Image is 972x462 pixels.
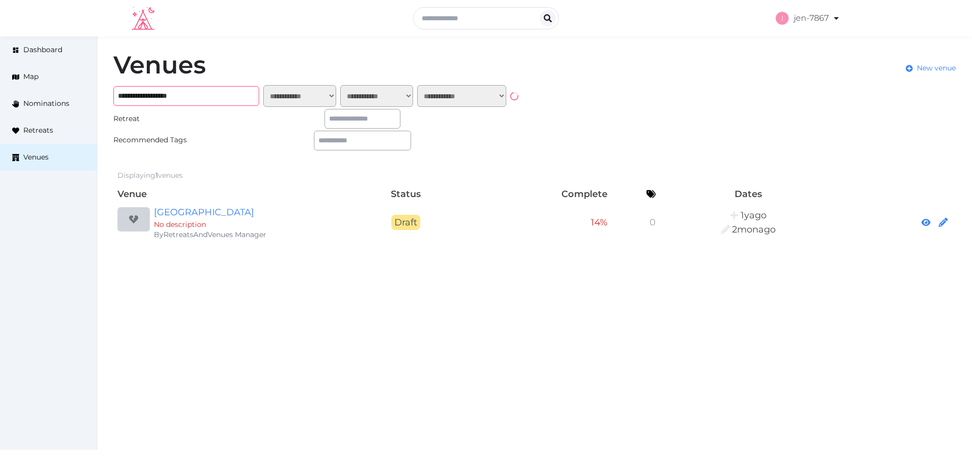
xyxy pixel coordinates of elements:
span: Retreats [23,125,53,136]
span: Draft [391,215,420,230]
span: No description [154,220,206,229]
span: 6:05AM, October 10th, 2024 [741,210,766,221]
span: 1 [155,171,158,180]
th: Complete [459,185,612,203]
span: Dashboard [23,45,62,55]
a: [GEOGRAPHIC_DATA] [154,205,348,219]
th: Venue [113,185,352,203]
div: Retreat [113,113,211,124]
th: Dates [660,185,836,203]
div: Recommended Tags [113,135,211,145]
span: Venues [23,152,49,163]
span: Map [23,71,38,82]
span: 14 % [591,217,607,228]
span: Nominations [23,98,69,109]
a: jen-7867 [776,4,840,32]
a: New venue [906,63,956,73]
span: 0 [650,217,656,228]
th: Status [352,185,459,203]
span: 6:52AM, August 8th, 2025 [732,224,776,235]
h1: Venues [113,53,206,77]
div: Displaying venues [117,170,183,181]
span: New venue [917,63,956,73]
div: By RetreatsAndVenues Manager [154,229,348,240]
